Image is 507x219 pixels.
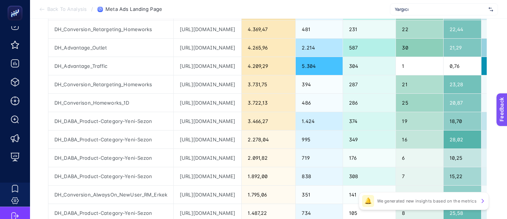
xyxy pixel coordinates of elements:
div: 21,29 [444,39,481,57]
div: 20,87 [444,94,481,112]
div: 🔔 [362,195,374,207]
div: DH_Advantage_Outlet [48,39,173,57]
div: 1.424 [296,112,342,130]
div: DH_DABA_Product-Category-Yeni-Sezon [48,112,173,130]
div: 7 [396,167,443,185]
div: DH_Conversion_Retargeting_Homeworks [48,75,173,93]
div: 304 [343,57,396,75]
div: [URL][DOMAIN_NAME] [174,112,241,130]
div: 2.214 [296,39,342,57]
div: 1.892,00 [242,167,295,185]
div: 6 [396,149,443,167]
div: 838 [296,167,342,185]
span: Feedback [5,2,29,8]
div: [URL][DOMAIN_NAME] [174,75,241,93]
div: 22,44 [444,20,481,38]
span: / [91,6,93,12]
div: 21 [396,75,443,93]
div: 349 [343,130,396,148]
div: 5.304 [296,57,342,75]
div: [URL][DOMAIN_NAME] [174,167,241,185]
div: DH_Conversion_AlwaysOn_NewUser_RM_Erkek [48,186,173,204]
div: 141 [343,186,396,204]
div: 231 [343,20,396,38]
div: 0,76 [444,57,481,75]
span: Back To Analysis [47,6,87,12]
div: 10,25 [444,149,481,167]
p: We generated new insights based on the metrics [377,198,477,204]
img: svg%3e [489,6,493,13]
div: 287 [343,75,396,93]
div: 16 [396,130,443,148]
div: [URL][DOMAIN_NAME] [174,57,241,75]
div: 28,02 [444,130,481,148]
div: DH_Converison_Homeworks_1D [48,94,173,112]
div: 18,70 [444,112,481,130]
div: 3.731,75 [242,75,295,93]
div: 30 [396,39,443,57]
div: 19 [396,112,443,130]
div: [URL][DOMAIN_NAME] [174,94,241,112]
div: 2.091,82 [242,149,295,167]
div: [URL][DOMAIN_NAME] [174,186,241,204]
div: 719 [296,149,342,167]
div: 481 [296,20,342,38]
div: 25 [396,94,443,112]
div: 394 [296,75,342,93]
div: 1.795,06 [242,186,295,204]
div: 3.466,27 [242,112,295,130]
div: 3.722,13 [242,94,295,112]
div: 4.265,96 [242,39,295,57]
div: 1 [396,57,443,75]
div: 4.209,29 [242,57,295,75]
div: 351 [296,186,342,204]
div: 18,31 [444,186,481,204]
div: 374 [343,112,396,130]
div: 22 [396,20,443,38]
div: [URL][DOMAIN_NAME] [174,149,241,167]
div: 2.278,04 [242,130,295,148]
div: [URL][DOMAIN_NAME] [174,39,241,57]
div: 7 [396,186,443,204]
div: 4.369,47 [242,20,295,38]
span: Yargıcı [395,6,486,12]
div: [URL][DOMAIN_NAME] [174,20,241,38]
div: 308 [343,167,396,185]
div: 286 [343,94,396,112]
div: DH_Conversion_Retargeting_Homeworks [48,20,173,38]
div: DH_DABA_Product-Category-Yeni-Sezon [48,149,173,167]
div: DH_DABA_Product-Category-Yeni-Sezon [48,130,173,148]
div: 587 [343,39,396,57]
div: [URL][DOMAIN_NAME] [174,130,241,148]
div: 23,28 [444,75,481,93]
div: 15,22 [444,167,481,185]
div: 995 [296,130,342,148]
div: DH_DABA_Product-Category-Yeni-Sezon [48,167,173,185]
span: Meta Ads Landing Page [105,6,162,12]
div: DH_Advantage_Traffic [48,57,173,75]
div: 486 [296,94,342,112]
div: 176 [343,149,396,167]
